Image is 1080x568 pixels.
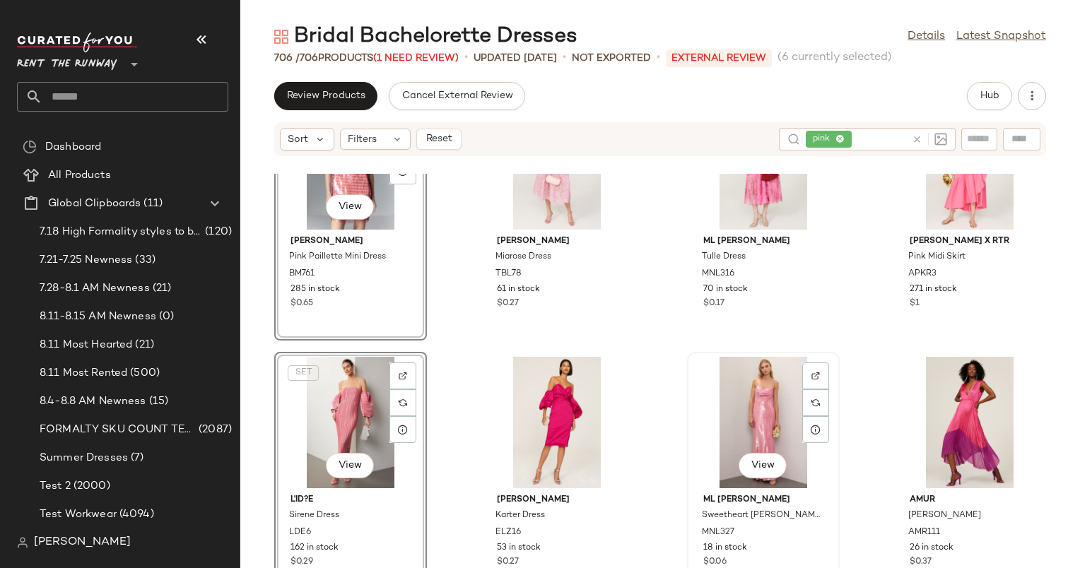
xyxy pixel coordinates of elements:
[17,537,28,548] img: svg%3e
[17,32,137,52] img: cfy_white_logo.C9jOOHJF.svg
[811,398,820,407] img: svg%3e
[274,82,377,110] button: Review Products
[703,297,724,310] span: $0.17
[128,450,143,466] span: (7)
[486,357,628,488] img: ELZ16.jpg
[702,251,746,264] span: Tulle Dress
[156,309,174,325] span: (0)
[141,196,163,212] span: (11)
[692,357,835,488] img: MNL327.jpg
[474,51,557,66] p: updated [DATE]
[294,368,312,378] span: SET
[898,357,1041,488] img: AMR111.jpg
[48,196,141,212] span: Global Clipboards
[908,268,937,280] span: APKR3
[17,48,117,73] span: Rent the Runway
[495,251,551,264] span: Miarose Dress
[150,280,172,297] span: (21)
[666,49,772,67] p: External REVIEW
[497,494,617,507] span: [PERSON_NAME]
[300,53,318,64] span: 706
[389,82,524,110] button: Cancel External Review
[40,252,132,268] span: 7.21-7.25 Newness
[703,494,823,507] span: ML [PERSON_NAME]
[40,224,202,240] span: 7.18 High Formality styles to boost
[703,283,748,296] span: 70 in stock
[326,453,374,478] button: View
[45,139,101,155] span: Dashboard
[289,526,311,539] span: LDE6
[497,297,519,310] span: $0.27
[401,90,512,102] span: Cancel External Review
[146,394,169,410] span: (15)
[373,53,459,64] span: (1 Need Review)
[910,542,953,555] span: 26 in stock
[127,365,160,381] span: (500)
[934,133,947,146] img: svg%3e
[399,372,407,380] img: svg%3e
[274,23,577,51] div: Bridal Bachelorette Dresses
[495,509,545,522] span: Karter Dress
[326,194,374,220] button: View
[497,235,617,248] span: [PERSON_NAME]
[908,28,945,45] a: Details
[425,134,452,145] span: Reset
[40,309,156,325] span: 8.11-8.15 AM Newness
[464,49,468,66] span: •
[702,526,734,539] span: MNL327
[399,398,407,407] img: svg%3e
[117,507,154,523] span: (4094)
[787,133,800,146] img: svg%3e
[751,460,775,471] span: View
[495,526,521,539] span: ELZ16
[910,283,957,296] span: 271 in stock
[40,394,146,410] span: 8.4-8.8 AM Newness
[40,478,71,495] span: Test 2
[702,509,822,522] span: Sweetheart [PERSON_NAME]
[34,534,131,551] span: [PERSON_NAME]
[777,49,892,66] span: (6 currently selected)
[338,201,362,213] span: View
[274,30,288,44] img: svg%3e
[908,251,965,264] span: Pink Midi Skirt
[497,283,540,296] span: 61 in stock
[967,82,1012,110] button: Hub
[196,422,232,438] span: (2087)
[289,509,339,522] span: Sirene Dress
[980,90,999,102] span: Hub
[956,28,1046,45] a: Latest Snapshot
[40,450,128,466] span: Summer Dresses
[274,51,459,66] div: Products
[572,51,651,66] p: Not Exported
[702,268,734,280] span: MNL316
[811,372,820,380] img: svg%3e
[416,129,462,150] button: Reset
[286,90,365,102] span: Review Products
[813,133,836,146] span: pink
[910,494,1030,507] span: AMUR
[338,460,362,471] span: View
[563,49,566,66] span: •
[48,167,111,184] span: All Products
[23,140,37,154] img: svg%3e
[497,542,541,555] span: 53 in stock
[908,526,940,539] span: AMR111
[40,507,117,523] span: Test Workwear
[908,509,981,522] span: [PERSON_NAME]
[910,297,920,310] span: $1
[910,235,1030,248] span: [PERSON_NAME] x RTR
[495,268,522,280] span: TBL78
[274,53,300,64] span: 706 /
[348,132,377,147] span: Filters
[40,365,127,381] span: 8.11 Most Rented
[71,478,110,495] span: (2000)
[657,49,660,66] span: •
[132,337,154,353] span: (21)
[279,357,422,488] img: LDE6.jpg
[132,252,155,268] span: (33)
[288,132,308,147] span: Sort
[40,422,196,438] span: FORMALTY SKU COUNT TEST
[202,224,232,240] span: (120)
[739,453,787,478] button: View
[703,235,823,248] span: ML [PERSON_NAME]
